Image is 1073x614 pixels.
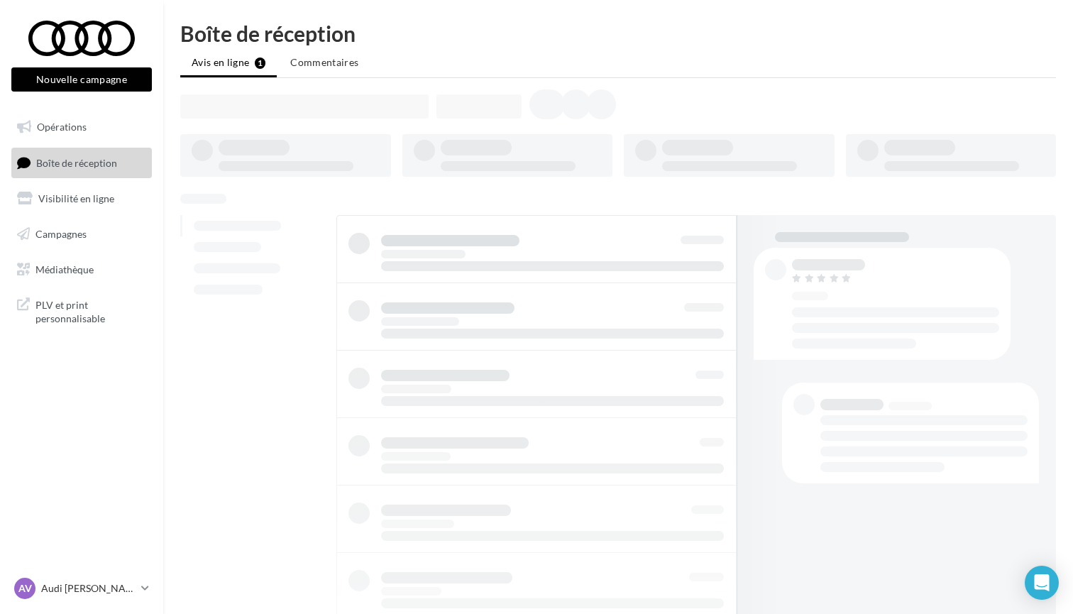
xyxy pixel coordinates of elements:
span: Commentaires [290,56,358,68]
a: Opérations [9,112,155,142]
span: Visibilité en ligne [38,192,114,204]
a: Boîte de réception [9,148,155,178]
div: Boîte de réception [180,23,1056,44]
p: Audi [PERSON_NAME] [41,581,136,596]
a: PLV et print personnalisable [9,290,155,331]
a: Campagnes [9,219,155,249]
span: Boîte de réception [36,156,117,168]
a: Visibilité en ligne [9,184,155,214]
span: Opérations [37,121,87,133]
span: Médiathèque [35,263,94,275]
span: PLV et print personnalisable [35,295,146,326]
span: AV [18,581,32,596]
div: Open Intercom Messenger [1025,566,1059,600]
a: AV Audi [PERSON_NAME] [11,575,152,602]
a: Médiathèque [9,255,155,285]
button: Nouvelle campagne [11,67,152,92]
span: Campagnes [35,228,87,240]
